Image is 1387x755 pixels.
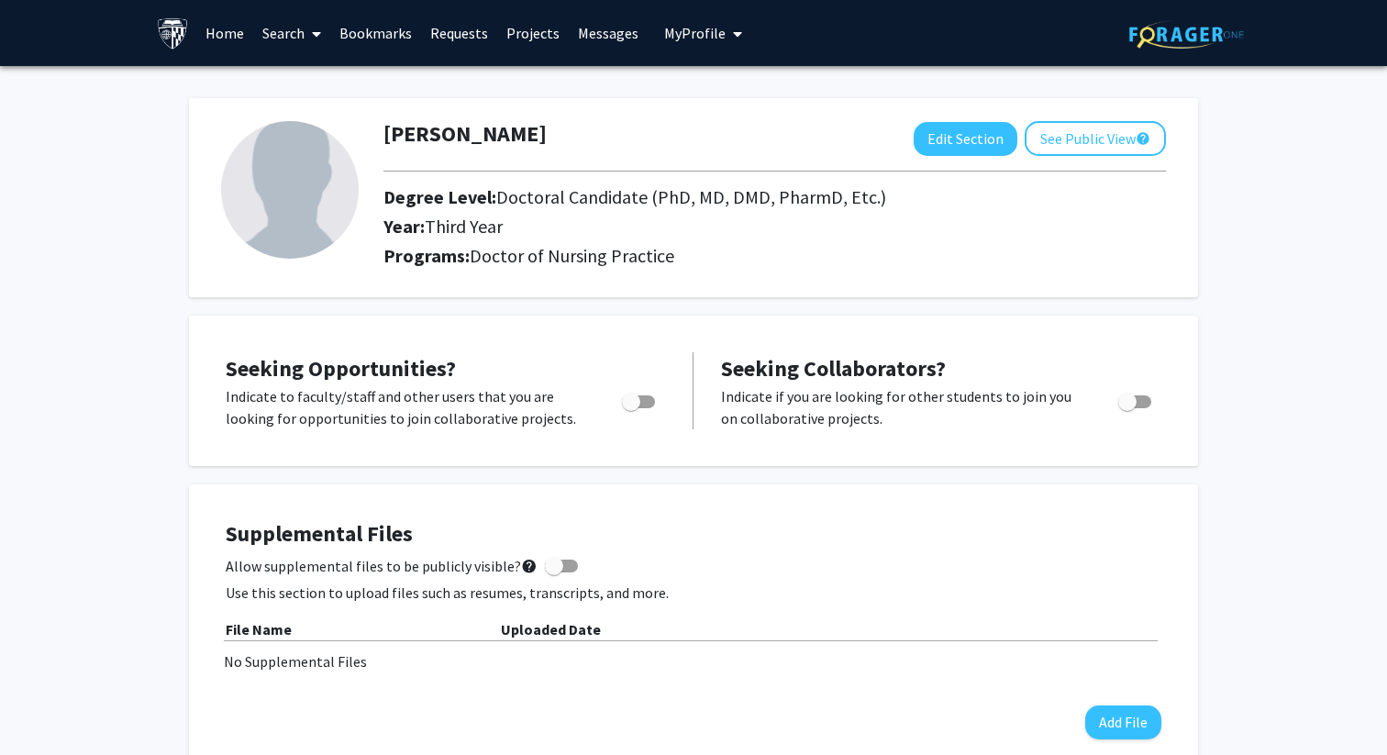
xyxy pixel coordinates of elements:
[383,216,1033,238] h2: Year:
[569,1,648,65] a: Messages
[425,215,503,238] span: Third Year
[226,582,1161,604] p: Use this section to upload files such as resumes, transcripts, and more.
[330,1,421,65] a: Bookmarks
[1136,128,1150,150] mat-icon: help
[1085,705,1161,739] button: Add File
[226,354,456,383] span: Seeking Opportunities?
[501,620,601,638] b: Uploaded Date
[1025,121,1166,156] button: See Public View
[226,385,587,429] p: Indicate to faculty/staff and other users that you are looking for opportunities to join collabor...
[253,1,330,65] a: Search
[224,650,1163,672] div: No Supplemental Files
[615,385,665,413] div: Toggle
[221,121,359,259] img: Profile Picture
[521,555,538,577] mat-icon: help
[1111,385,1161,413] div: Toggle
[14,672,78,741] iframe: Chat
[470,244,674,267] span: Doctor of Nursing Practice
[226,620,292,638] b: File Name
[157,17,189,50] img: Johns Hopkins University Logo
[721,354,946,383] span: Seeking Collaborators?
[196,1,253,65] a: Home
[383,121,547,148] h1: [PERSON_NAME]
[226,555,538,577] span: Allow supplemental files to be publicly visible?
[914,122,1017,156] button: Edit Section
[421,1,497,65] a: Requests
[496,185,886,208] span: Doctoral Candidate (PhD, MD, DMD, PharmD, Etc.)
[1129,20,1244,49] img: ForagerOne Logo
[497,1,569,65] a: Projects
[383,245,1166,267] h2: Programs:
[226,521,1161,548] h4: Supplemental Files
[383,186,1033,208] h2: Degree Level:
[721,385,1083,429] p: Indicate if you are looking for other students to join you on collaborative projects.
[664,24,726,42] span: My Profile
